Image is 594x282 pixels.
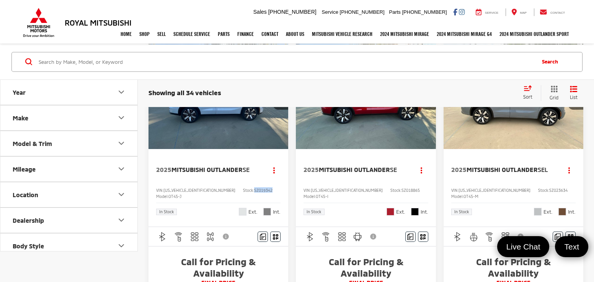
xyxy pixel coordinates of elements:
button: View Disclaimer [515,229,528,245]
a: Sell [153,24,170,44]
span: SE [243,166,250,173]
span: Text [560,241,583,252]
span: Mitsubishi Outlander [467,166,538,173]
span: SZ023634 [549,188,568,193]
a: 2024 Mitsubishi Outlander SPORT [496,24,573,44]
span: Call for Pricing & Availability [451,256,576,279]
button: Model & TrimModel & Trim [0,131,138,156]
a: 2025Mitsubishi OutlanderSE [304,165,407,174]
span: [US_VEHICLE_IDENTIFICATION_NUMBER] [311,188,383,193]
img: Android Auto [353,232,362,241]
a: About Us [282,24,308,44]
img: Comments [407,233,413,240]
button: Window Sticker [270,232,281,242]
span: Sort [523,94,532,99]
img: 3rd Row Seating [501,232,510,241]
div: Location [13,191,38,198]
span: VIN: [156,188,163,193]
span: Stock: [538,188,549,193]
span: Call for Pricing & Availability [304,256,428,279]
span: List [570,94,578,100]
button: Body StyleBody Style [0,233,138,258]
span: Model: [304,194,316,199]
i: Window Sticker [568,233,573,240]
button: LocationLocation [0,182,138,207]
button: Window Sticker [418,232,428,242]
img: Bluetooth® [305,232,315,241]
div: Location [117,190,126,199]
span: SZ019342 [254,188,273,193]
button: Grid View [541,85,564,100]
span: [PHONE_NUMBER] [268,9,317,15]
img: Comments [260,233,266,240]
a: Facebook: Click to visit our Facebook page [453,9,457,15]
span: dropdown dots [273,167,275,173]
i: Window Sticker [273,233,278,240]
span: Brick Brown [558,208,566,216]
img: Remote Start [485,232,494,241]
span: Call for Pricing & Availability [156,256,281,279]
span: SZ018865 [401,188,420,193]
button: MakeMake [0,105,138,130]
a: Service [470,8,504,16]
div: Year [117,88,126,97]
button: Comments [405,232,416,242]
span: Ext. [248,208,258,216]
a: 2025Mitsubishi OutlanderSEL [451,165,555,174]
a: Instagram: Click to visit our Instagram page [459,9,465,15]
span: OT45-M [463,194,478,199]
form: Search by Make, Model, or Keyword [38,52,534,71]
span: Ext. [543,208,553,216]
span: White Diamond [239,208,246,216]
span: Mitsubishi Outlander [171,166,243,173]
a: Parts: Opens in a new tab [214,24,233,44]
img: Heated Steering Wheel [469,232,478,241]
span: Int. [568,208,576,216]
span: [PHONE_NUMBER] [402,9,447,15]
span: Moonstone Gray Metallic/Black Roof [534,208,542,216]
img: 3rd Row Seating [190,232,199,241]
a: Text [555,236,588,257]
a: Mitsubishi Vehicle Research [308,24,376,44]
span: 2025 [304,166,319,173]
div: Make [117,113,126,122]
img: Bluetooth® [158,232,167,241]
span: Showing all 34 vehicles [148,89,221,96]
a: 2024 Mitsubishi Mirage G4 [433,24,496,44]
span: Stock: [390,188,401,193]
span: dropdown dots [421,167,422,173]
span: OT45-J [168,194,181,199]
span: In Stock [454,210,469,214]
button: List View [564,85,583,100]
div: Model & Trim [13,140,52,147]
button: YearYear [0,80,138,105]
span: [PHONE_NUMBER] [340,9,385,15]
div: Body Style [117,241,126,250]
span: Grid [550,94,558,100]
span: Service [485,11,498,15]
span: dropdown dots [568,167,570,173]
a: Finance [233,24,258,44]
button: Actions [562,163,576,177]
button: Search [534,52,569,71]
button: DealershipDealership [0,208,138,233]
span: VIN: [451,188,459,193]
span: OT45-I [316,194,328,199]
div: Make [13,114,28,122]
button: MileageMileage [0,157,138,182]
a: 2024 Mitsubishi Mirage [376,24,433,44]
img: Comments [555,233,561,240]
span: Contact [550,11,565,15]
img: Remote Start [174,232,183,241]
button: View Disclaimer [367,229,380,245]
img: 4WD/AWD [206,232,215,241]
span: Black [411,208,419,216]
span: Int. [421,208,428,216]
img: 3rd Row Seating [337,232,347,241]
div: Dealership [117,216,126,225]
a: 2025Mitsubishi OutlanderSE [156,165,259,174]
span: Service [322,9,338,15]
div: Model & Trim [117,139,126,148]
span: 2025 [451,166,467,173]
span: 2025 [156,166,171,173]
